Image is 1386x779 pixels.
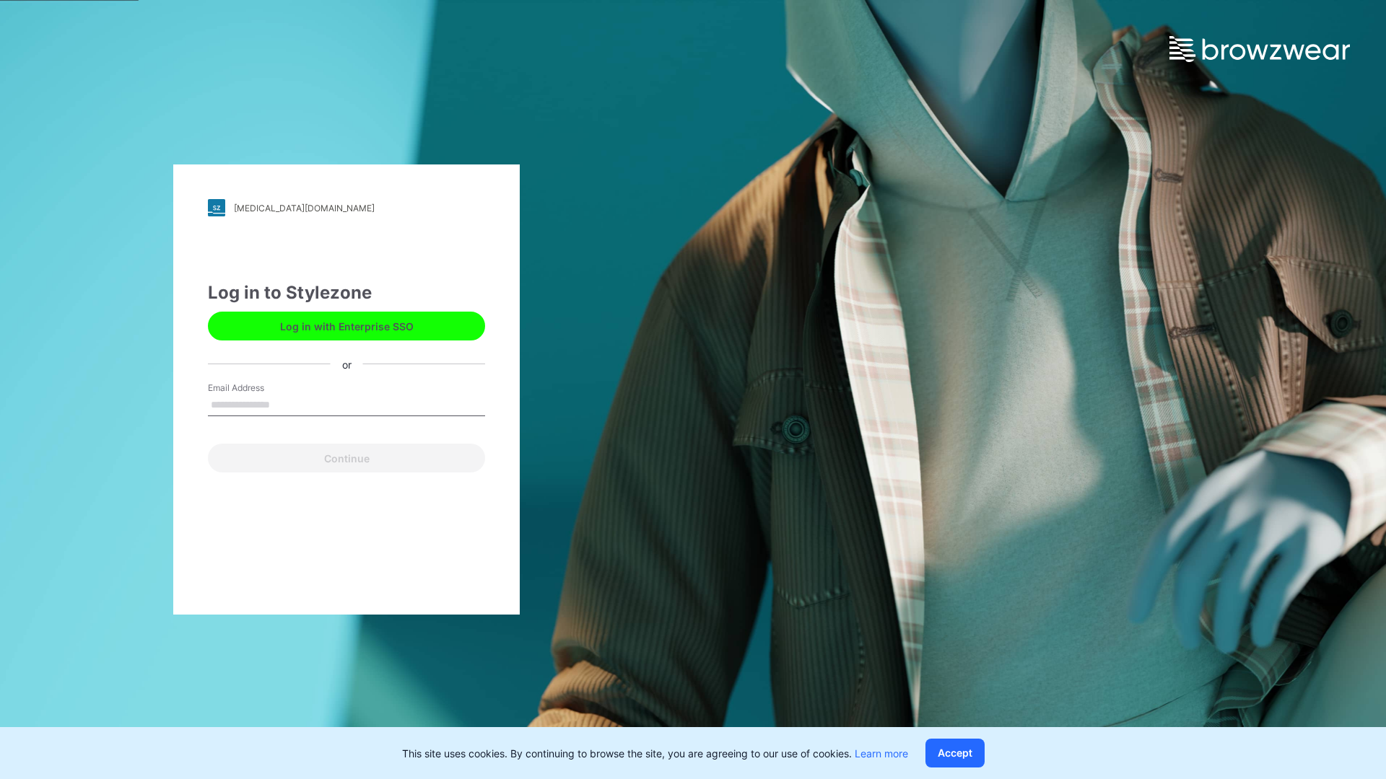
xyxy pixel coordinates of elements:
[208,199,225,216] img: stylezone-logo.562084cfcfab977791bfbf7441f1a819.svg
[1169,36,1350,62] img: browzwear-logo.e42bd6dac1945053ebaf764b6aa21510.svg
[208,199,485,216] a: [MEDICAL_DATA][DOMAIN_NAME]
[234,203,375,214] div: [MEDICAL_DATA][DOMAIN_NAME]
[208,280,485,306] div: Log in to Stylezone
[402,746,908,761] p: This site uses cookies. By continuing to browse the site, you are agreeing to our use of cookies.
[331,356,363,371] div: or
[208,382,309,395] label: Email Address
[855,747,908,760] a: Learn more
[208,312,485,340] button: Log in with Enterprise SSO
[925,739,985,767] button: Accept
